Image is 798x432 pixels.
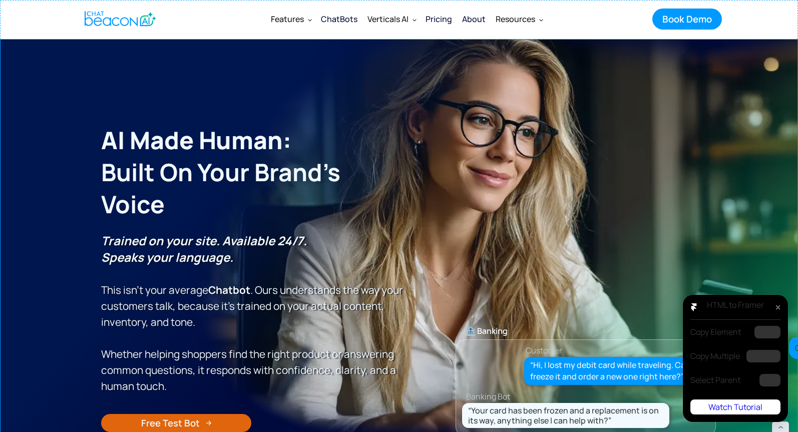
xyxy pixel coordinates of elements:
[101,414,251,432] a: Free Test Bot
[539,18,543,22] img: Dropdown
[321,12,357,26] div: ChatBots
[496,12,535,26] div: Resources
[426,12,452,26] div: Pricing
[308,18,312,22] img: Dropdown
[367,12,409,26] div: Verticals AI
[101,124,404,220] h1: AI Made Human: ‍
[101,233,404,394] p: This isn’t your average . Ours understands the way your customers talk, because it’s trained on y...
[208,283,250,297] strong: Chatbot
[362,7,421,31] div: Verticals AI
[206,420,212,426] img: Arrow
[76,7,162,31] a: home
[413,18,417,22] img: Dropdown
[491,7,547,31] div: Resources
[101,232,307,265] strong: Trained on your site. Available 24/7. Speaks your language.
[457,6,491,32] a: About
[266,7,316,31] div: Features
[690,399,780,414] a: Watch Tutorial
[316,7,362,31] a: ChatBots
[662,13,712,26] div: Book Demo
[530,359,696,382] div: “Hi, I lost my debit card while traveling. Can I freeze it and order a new one right here?”
[141,416,200,429] div: Free Test Bot
[652,9,722,30] a: Book Demo
[421,6,457,32] a: Pricing
[526,343,562,357] div: Customer
[456,324,715,338] div: 🏦 Banking
[101,156,340,220] span: Built on Your Brand’s Voice
[271,12,304,26] div: Features
[462,12,486,26] div: About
